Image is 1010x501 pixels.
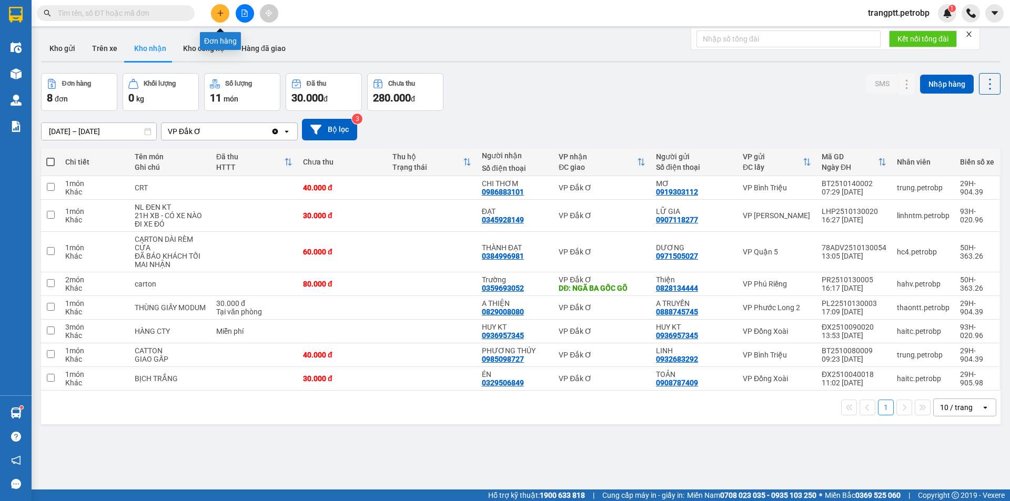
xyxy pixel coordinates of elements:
div: Nhân viên [897,158,950,166]
div: ĐC lấy [743,163,803,171]
div: 93H-020.96 [960,207,994,224]
input: Tìm tên, số ĐT hoặc mã đơn [58,7,182,19]
div: carton [135,280,206,288]
th: Toggle SortBy [738,148,816,176]
button: Số lượng11món [204,73,280,111]
div: VP Đắk Ơ [559,183,645,192]
div: Ngày ĐH [822,163,878,171]
div: BT2510080009 [822,346,886,355]
div: THÙNG GIẤY MODUM [135,303,206,312]
div: 0384996981 [482,252,524,260]
div: ĐC giao [559,163,637,171]
button: Đơn hàng8đơn [41,73,117,111]
div: 29H-904.39 [960,179,994,196]
div: 30.000 đ [303,374,382,383]
div: 1 món [65,243,124,252]
div: 17:09 [DATE] [822,308,886,316]
div: 0329506849 [482,379,524,387]
div: Số lượng [225,80,252,87]
span: món [224,95,238,103]
div: PL22510130003 [822,299,886,308]
span: 8 [47,91,53,104]
div: VP Đắk Ơ [559,327,645,335]
button: Kết nối tổng đài [889,30,957,47]
div: Trạng thái [392,163,463,171]
div: haitc.petrobp [897,327,950,335]
div: ÉN [482,370,549,379]
div: 29H-904.39 [960,299,994,316]
div: Biển số xe [960,158,994,166]
div: 78ADV2510130054 [822,243,886,252]
div: 09:23 [DATE] [822,355,886,363]
div: Tên món [135,152,206,161]
div: VP Bình Triệu [743,183,811,192]
div: thaontt.petrobp [897,303,950,312]
div: 0936957345 [482,331,524,340]
div: 0971505027 [656,252,698,260]
div: VP Đắk Ơ [559,248,645,256]
div: Người nhận [482,151,549,160]
div: VP Đồng Xoài [743,374,811,383]
div: 0359693052 [482,284,524,292]
div: VP [PERSON_NAME] [743,211,811,220]
div: 13:05 [DATE] [822,252,886,260]
div: 0908787409 [656,379,698,387]
div: CRT [135,183,206,192]
div: 0345928149 [482,216,524,224]
sup: 3 [352,114,362,124]
div: Trường [482,275,549,284]
span: đơn [55,95,68,103]
div: LINH [656,346,732,355]
div: 0828134444 [656,284,698,292]
div: DĐ: NGÃ BA GỐC GÕ [559,284,645,292]
span: | [908,489,910,501]
div: Khác [65,355,124,363]
div: BT2510140002 [822,179,886,188]
div: VP Phú Riềng [743,280,811,288]
div: HÀNG CTY [135,327,206,335]
strong: 0708 023 035 - 0935 103 250 [720,491,816,499]
div: VP Phước Long 2 [743,303,811,312]
button: Chưa thu280.000đ [367,73,443,111]
div: 2 món [65,275,124,284]
strong: 1900 633 818 [540,491,585,499]
span: 30.000 [291,91,324,104]
div: LHP2510130020 [822,207,886,216]
div: Chưa thu [388,80,415,87]
div: 60.000 đ [303,248,382,256]
button: 1 [878,400,894,415]
div: Thiện [656,275,732,284]
div: 30.000 đ [216,299,292,308]
span: copyright [952,492,959,499]
span: notification [11,455,21,465]
div: Ghi chú [135,163,206,171]
img: logo-vxr [9,7,23,23]
input: Selected VP Đắk Ơ. [202,126,203,137]
div: 0932683292 [656,355,698,363]
div: 16:27 [DATE] [822,216,886,224]
div: DƯƠNG [656,243,732,252]
div: 0919303112 [656,188,698,196]
span: plus [217,9,224,17]
span: aim [265,9,272,17]
div: Đơn hàng [62,80,91,87]
span: 1 [950,5,954,12]
img: solution-icon [11,121,22,132]
button: plus [211,4,229,23]
div: HUY KT [656,323,732,331]
div: 11:02 [DATE] [822,379,886,387]
div: 80.000 đ [303,280,382,288]
div: 40.000 đ [303,351,382,359]
div: 1 món [65,207,124,216]
div: hc4.petrobp [897,248,950,256]
span: close [965,30,973,38]
div: Số điện thoại [482,164,549,172]
span: Miền Bắc [825,489,901,501]
div: Số điện thoại [656,163,732,171]
span: trangptt.petrobp [860,6,938,19]
button: file-add [236,4,254,23]
div: 1 món [65,179,124,188]
div: 0829008080 [482,308,524,316]
sup: 1 [948,5,956,12]
span: 0 [128,91,134,104]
